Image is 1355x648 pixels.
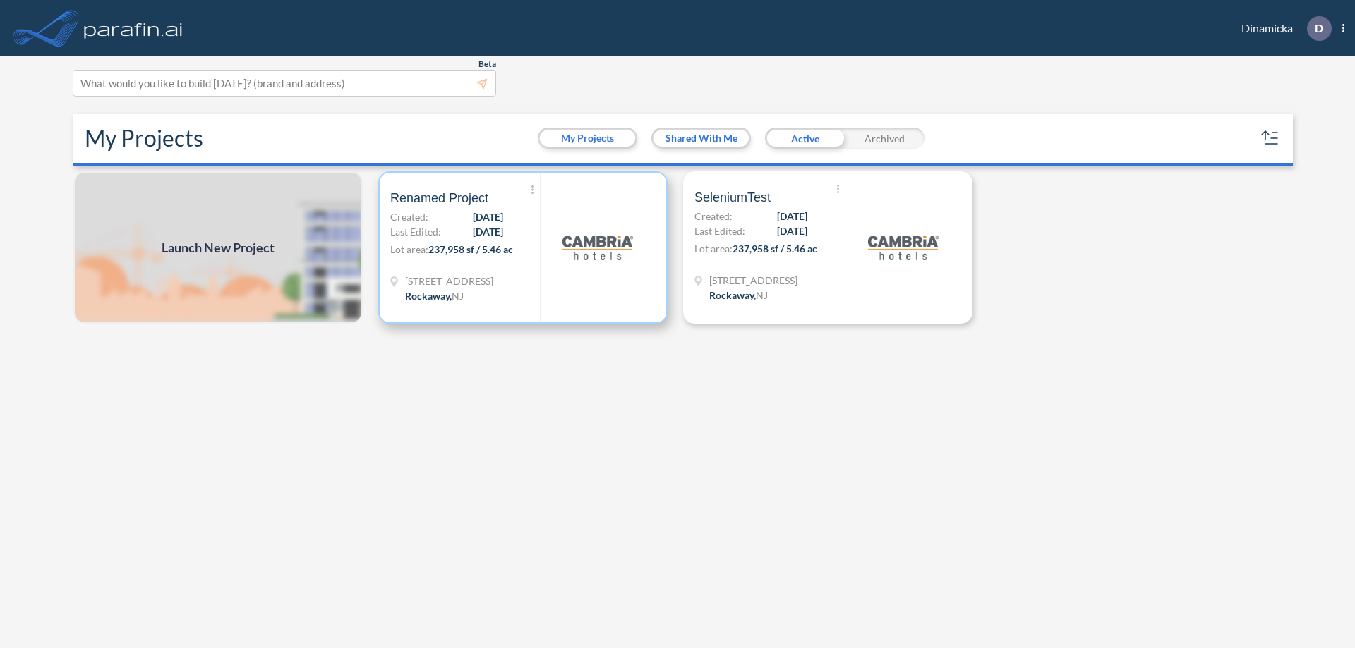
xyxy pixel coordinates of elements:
[73,171,363,324] img: add
[81,14,186,42] img: logo
[473,209,503,224] span: [DATE]
[390,190,488,207] span: Renamed Project
[709,289,756,301] span: Rockaway ,
[868,212,939,283] img: logo
[540,130,635,147] button: My Projects
[709,273,797,288] span: 321 Mt Hope Ave
[654,130,749,147] button: Shared With Me
[1220,16,1344,41] div: Dinamicka
[405,288,464,303] div: Rockaway, NJ
[694,224,745,238] span: Last Edited:
[694,189,771,206] span: SeleniumTest
[428,243,513,255] span: 237,958 sf / 5.46 ac
[562,212,633,283] img: logo
[405,290,452,302] span: Rockaway ,
[777,209,807,224] span: [DATE]
[1315,22,1323,35] p: D
[777,224,807,238] span: [DATE]
[756,289,768,301] span: NJ
[85,125,203,152] h2: My Projects
[473,224,503,239] span: [DATE]
[162,238,275,257] span: Launch New Project
[709,288,768,302] div: Rockaway, NJ
[390,243,428,255] span: Lot area:
[845,128,925,149] div: Archived
[478,59,496,70] span: Beta
[405,274,493,288] span: 321 Mt Hope Ave
[390,224,441,239] span: Last Edited:
[765,128,845,149] div: Active
[694,209,733,224] span: Created:
[694,243,733,255] span: Lot area:
[73,171,363,324] a: Launch New Project
[390,209,428,224] span: Created:
[452,290,464,302] span: NJ
[1259,127,1282,149] button: sort
[733,243,817,255] span: 237,958 sf / 5.46 ac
